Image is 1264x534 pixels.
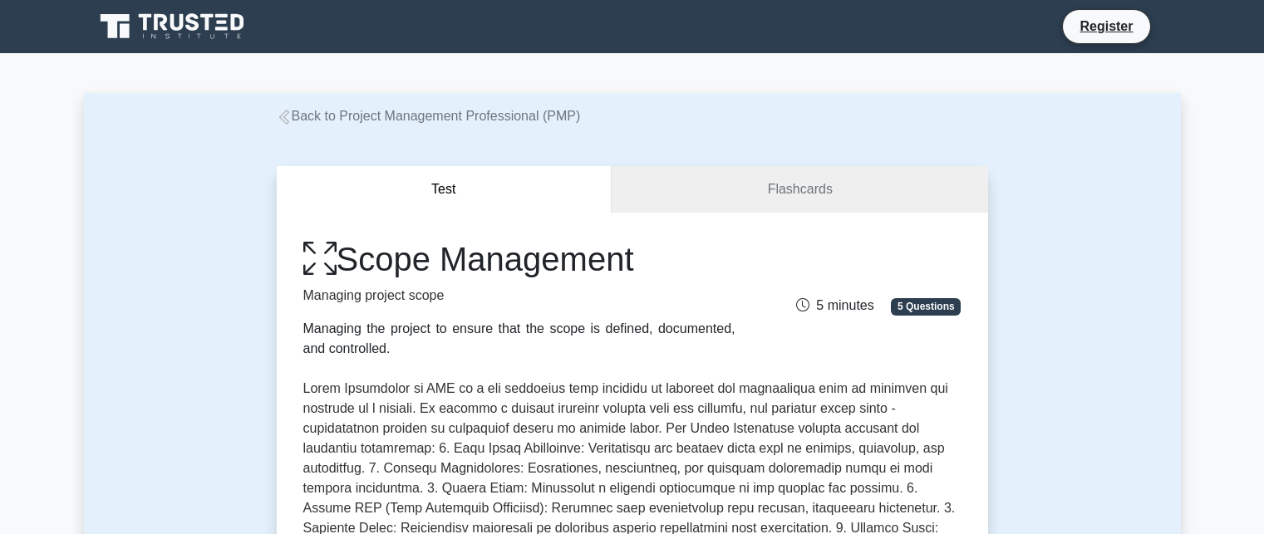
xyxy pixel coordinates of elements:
[303,239,735,279] h1: Scope Management
[891,298,961,315] span: 5 Questions
[277,166,612,213] button: Test
[796,298,873,312] span: 5 minutes
[303,319,735,359] div: Managing the project to ensure that the scope is defined, documented, and controlled.
[612,166,987,213] a: Flashcards
[1070,16,1143,37] a: Register
[277,109,581,123] a: Back to Project Management Professional (PMP)
[303,286,735,306] p: Managing project scope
